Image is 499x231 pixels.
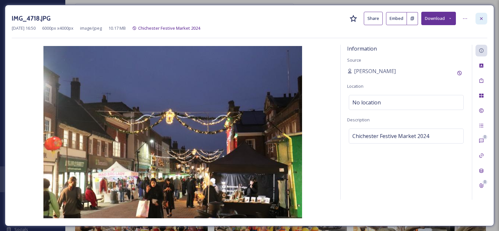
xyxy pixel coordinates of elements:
span: [PERSON_NAME] [354,67,396,75]
div: 0 [483,180,487,184]
button: Download [421,12,456,25]
button: Share [364,12,383,25]
span: [DATE] 16:50 [12,25,36,31]
span: Location [347,83,363,89]
div: 0 [483,135,487,139]
span: Chichester Festive Market 2024 [352,132,429,140]
button: Embed [386,12,407,25]
span: Information [347,45,377,52]
img: 19a7be68-229f-4466-a3ad-c70eb238716a.jpg [12,46,334,218]
span: Chichester Festive Market 2024 [138,25,200,31]
span: 6000 px x 4000 px [42,25,73,31]
span: Description [347,117,370,123]
span: No location [352,99,381,106]
h3: IMG_4718.JPG [12,14,51,23]
span: image/jpeg [80,25,102,31]
span: Source [347,57,361,63]
span: 10.17 MB [108,25,126,31]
